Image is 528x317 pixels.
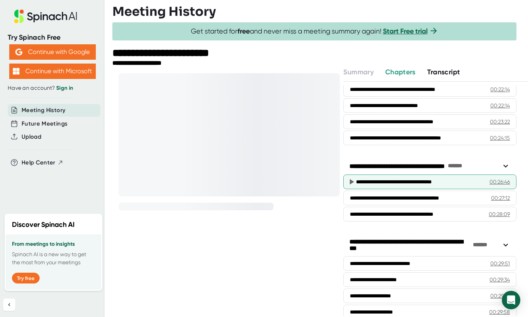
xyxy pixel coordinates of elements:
p: Spinach AI is a new way to get the most from your meetings [12,250,95,267]
button: Continue with Google [9,44,96,60]
div: 00:23:22 [490,118,510,126]
img: Aehbyd4JwY73AAAAAElFTkSuQmCC [15,49,22,55]
button: Upload [22,133,41,141]
div: Have an account? [8,85,97,92]
button: Transcript [427,67,460,77]
button: Summary [343,67,373,77]
button: Future Meetings [22,119,67,128]
div: 00:29:51 [490,292,510,300]
div: 00:28:09 [489,210,510,218]
button: Help Center [22,158,63,167]
span: Summary [343,68,373,76]
button: Meeting History [22,106,65,115]
button: Try free [12,273,40,283]
a: Start Free trial [383,27,428,35]
div: 00:29:58 [489,308,510,316]
div: 00:24:15 [490,134,510,142]
span: Chapters [385,68,416,76]
div: 00:29:34 [490,276,510,283]
button: Continue with Microsoft [9,64,96,79]
h3: From meetings to insights [12,241,95,247]
div: Try Spinach Free [8,33,97,42]
div: Open Intercom Messenger [502,291,520,309]
span: Help Center [22,158,55,167]
b: free [237,27,250,35]
div: 00:29:51 [490,260,510,267]
h2: Discover Spinach AI [12,220,75,230]
div: 00:26:46 [490,178,510,186]
button: Collapse sidebar [3,299,15,311]
div: 00:22:14 [490,86,510,93]
span: Get started for and never miss a meeting summary again! [191,27,438,36]
a: Sign in [56,85,73,91]
span: Transcript [427,68,460,76]
h3: Meeting History [112,4,216,19]
div: 00:27:12 [491,194,510,202]
button: Chapters [385,67,416,77]
div: 00:22:14 [490,102,510,109]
